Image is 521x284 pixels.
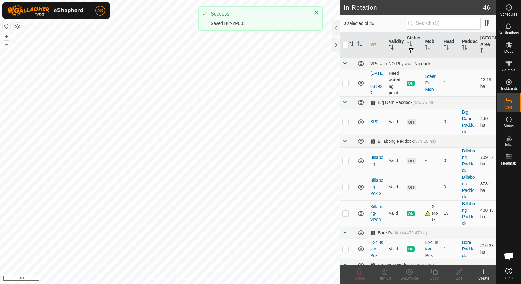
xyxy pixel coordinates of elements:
p-sorticon: Activate to sort [349,42,354,47]
a: Big Dam Paddock [462,110,474,134]
span: (873.16 ha) [414,139,436,144]
h2: In Rotation [344,4,483,11]
a: Billabong-VP001 [370,204,383,222]
a: Privacy Policy [145,276,169,282]
th: Mob [423,32,441,58]
td: 709.17 ha [478,147,496,174]
div: - [425,157,439,164]
td: Need watering point [386,70,404,96]
div: Saved Hut-VP001 [211,20,307,27]
span: Animals [502,68,515,72]
p-sorticon: Activate to sort [480,49,485,54]
a: Billabong [370,155,383,166]
a: Billabong Paddock [462,148,475,173]
div: Copy [422,276,447,281]
span: OFF [407,185,416,190]
td: Valid [386,174,404,200]
div: Steer Pdk Mob [425,73,439,93]
td: 216.23 ha [478,239,496,259]
div: Success [211,10,307,18]
td: Valid [386,200,404,227]
p-sorticon: Activate to sort [462,46,467,51]
a: SP2 [370,119,378,124]
td: 0 [441,174,460,200]
a: Bore Paddock [462,240,474,258]
span: ON [407,246,414,252]
a: Contact Us [176,276,194,282]
a: Exclusion Pdk [370,240,383,258]
div: Big Dam Paddock [370,100,435,105]
td: 488.43 ha [478,200,496,227]
div: Create [471,276,496,281]
td: 0 [441,109,460,135]
div: Brewers Paddock [370,263,434,268]
td: 13 [441,200,460,227]
div: - [425,119,439,125]
span: Mobs [504,50,513,53]
button: – [3,41,10,48]
div: Billabong Paddock [370,139,436,144]
div: Open chat [500,247,518,265]
a: Billabong Pdk 2 [370,178,383,196]
span: OFF [407,158,416,164]
div: Bore Paddock [370,230,427,236]
span: Neckbands [499,87,518,91]
td: 1 [441,70,460,96]
a: [DATE] 081927 [370,71,383,95]
div: VPs with NO Physical Paddock [370,61,494,66]
th: [GEOGRAPHIC_DATA] Area [478,32,496,58]
td: Valid [386,147,404,174]
td: 0 [441,147,460,174]
div: Show/Hide [397,276,422,281]
th: VP [368,32,386,58]
span: ON [407,81,414,86]
span: ON [407,211,414,216]
p-sorticon: Activate to sort [389,46,394,51]
div: Edit [447,276,471,281]
a: Help [497,265,521,282]
div: 2 Mobs [425,204,439,223]
img: Gallagher Logo [7,5,85,16]
p-sorticon: Activate to sort [425,46,430,51]
div: Turn Off [372,276,397,281]
span: OFF [407,119,416,125]
div: - [425,184,439,190]
div: Exclusion Pdk [425,239,439,259]
span: 0 selected of 46 [344,20,406,27]
span: Help [505,276,513,280]
p-sorticon: Activate to sort [444,46,449,51]
button: Reset Map [3,22,10,30]
p-sorticon: Activate to sort [357,42,362,47]
td: 873.1 ha [478,174,496,200]
span: (120.75 ha) [412,100,435,105]
span: Notifications [499,31,519,35]
th: Validity [386,32,404,58]
span: VPs [505,106,512,109]
p-sorticon: Activate to sort [407,42,412,47]
td: 1 [441,239,460,259]
span: Heatmap [501,161,516,165]
input: Search (S) [406,17,481,30]
button: + [3,33,10,40]
span: 46 [483,3,490,12]
span: Delete [354,276,365,281]
a: Billabong Paddock [462,201,475,226]
a: Billabong Paddock [462,175,475,199]
button: Map Layers [14,23,21,30]
span: AS [97,7,103,14]
span: Infra [505,143,512,147]
span: Schedules [500,12,517,16]
th: Status [404,32,423,58]
button: Close [312,8,321,17]
td: 22.19 ha [478,70,496,96]
td: 4.53 ha [478,109,496,135]
th: Head [441,32,460,58]
td: Valid [386,109,404,135]
span: Status [503,124,514,128]
td: - [460,70,478,96]
span: (896.51 ha) [412,263,434,268]
td: Valid [386,239,404,259]
span: (479.47 ha) [405,230,427,235]
th: Paddock [460,32,478,58]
